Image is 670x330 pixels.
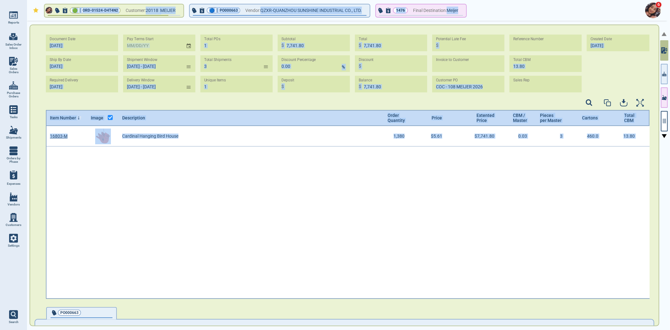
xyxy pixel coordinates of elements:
[9,126,18,135] img: menu_icon
[46,55,114,72] input: MM/DD/YY
[183,37,195,48] button: Choose date
[359,58,373,62] label: Discount
[83,7,118,14] span: ORD-01524-D4T4N2
[9,81,18,90] img: menu_icon
[10,115,18,119] span: Tasks
[436,78,458,83] label: Customer PO
[209,8,215,13] span: 🔵
[6,136,21,140] span: Shipments
[122,134,178,139] span: Cardinal Hanging Bird House
[432,115,442,120] span: Price
[447,7,458,14] span: Meijer
[281,78,294,83] label: Deposit
[9,320,19,324] span: Search
[46,76,114,92] input: MM/DD/YY
[413,7,447,14] span: Final Destination:
[5,91,22,98] span: Purchase Orders
[359,78,372,83] label: Balance
[60,310,79,316] span: PO000663
[624,113,634,123] span: Total CBM
[204,37,221,41] label: Total POs
[587,134,598,139] span: 460.0
[281,37,296,41] label: Subtotal
[127,37,154,41] label: Pay Terms Start
[396,7,405,14] p: 1476
[50,134,68,139] a: 16803-M
[359,63,361,69] p: $
[656,2,662,8] span: 6
[513,113,527,123] span: CBM / Master
[582,115,598,120] span: Cartons
[436,37,466,41] label: Potential Late Fee
[591,37,612,41] label: Created Date
[122,115,145,120] span: Description
[394,134,405,139] span: 1,380
[79,7,81,14] span: |
[645,3,661,18] img: Avatar
[359,37,367,41] label: Total
[9,105,18,114] img: menu_icon
[9,213,18,222] img: menu_icon
[50,78,79,83] label: Required Delivery
[540,113,562,123] span: Pieces per Master
[146,7,160,14] span: 20118
[281,42,284,49] p: $
[8,244,19,248] span: Settings
[452,126,502,146] div: $7,741.80
[6,223,21,227] span: Customers
[9,146,18,155] img: menu_icon
[8,203,20,206] span: Vendors
[204,78,226,83] label: Unique Items
[5,43,22,50] span: Sales Order Inbox
[245,7,260,14] span: Vendor:
[50,115,76,120] span: Item Number
[46,7,52,14] img: Avatar
[7,182,20,186] span: Expenses
[91,115,103,120] span: Image
[160,8,176,13] span: MEIJER
[436,42,438,49] p: $
[537,126,571,146] div: 3
[359,42,361,49] p: $
[190,4,370,17] button: 🔵|PO000663Vendor:QZXR-QUANZHOU SUNSHINE INDUSTRIAL CO., LTD.
[281,83,284,90] p: $
[95,128,111,144] img: 16803-MImg
[46,126,650,299] div: grid
[513,37,544,41] label: Reference Number
[260,7,362,14] span: QZXR-QUANZHOU SUNSHINE INDUSTRIAL CO., LTD.
[376,4,466,17] button: 1476Final Destination:Meijer
[50,37,76,41] label: Document Date
[45,4,183,17] button: Avatar🟢|ORD-01524-D4T4N2Customer:20118 MEIJER
[502,126,537,146] div: 0.03
[9,11,18,19] img: menu_icon
[46,35,114,51] input: MM/DD/YY
[123,35,181,51] input: MM/DD/YY
[72,8,78,13] span: 🟢
[50,58,71,62] label: Ship By Date
[281,58,316,62] label: Discount Percentage
[8,21,19,25] span: Reports
[5,67,22,74] span: Sales Orders
[9,193,18,201] img: menu_icon
[127,78,155,83] label: Delivery Window
[204,58,232,62] label: Total Shipments
[477,113,493,123] span: Extented Price
[431,134,442,139] span: $5.61
[127,58,157,62] label: Shipment Window
[5,157,22,164] span: Orders by Phase
[220,7,238,14] span: PO000663
[607,126,643,146] div: 13.80
[388,113,405,123] span: Order Quantity
[216,7,218,14] span: |
[359,83,361,90] p: $
[126,7,146,14] span: Customer:
[342,64,345,70] p: %
[587,35,655,51] input: MM/DD/YY
[9,234,18,243] img: menu_icon
[513,78,530,83] label: Sales Rep
[513,58,531,62] label: Total CBM
[9,57,18,66] img: menu_icon
[436,58,469,62] label: Invoice to Customer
